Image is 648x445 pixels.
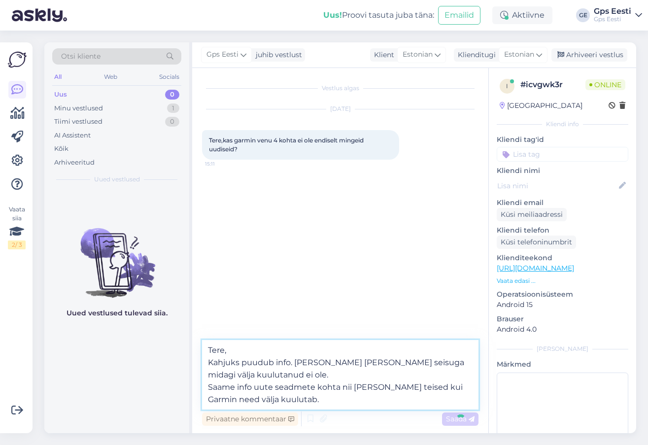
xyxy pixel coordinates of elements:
span: Otsi kliente [61,51,101,62]
div: Küsi telefoninumbrit [497,236,576,249]
p: Operatsioonisüsteem [497,289,628,300]
span: Uued vestlused [94,175,140,184]
div: [DATE] [202,104,478,113]
div: AI Assistent [54,131,91,140]
p: Klienditeekond [497,253,628,263]
p: Brauser [497,314,628,324]
div: Minu vestlused [54,103,103,113]
div: 1 [167,103,179,113]
b: Uus! [323,10,342,20]
div: Vaata siia [8,205,26,249]
a: Gps EestiGps Eesti [594,7,642,23]
div: Uus [54,90,67,100]
p: Vaata edasi ... [497,276,628,285]
img: Askly Logo [8,50,27,69]
p: Märkmed [497,359,628,370]
div: Klient [370,50,394,60]
div: Aktiivne [492,6,552,24]
p: Android 4.0 [497,324,628,335]
div: Arhiveeri vestlus [551,48,627,62]
div: Klienditugi [454,50,496,60]
div: Socials [157,70,181,83]
div: Proovi tasuta juba täna: [323,9,434,21]
input: Lisa tag [497,147,628,162]
p: Kliendi telefon [497,225,628,236]
span: Tere,kas garmin venu 4 kohta ei ole endiselt mingeid uudiseid? [209,137,365,153]
span: 15:11 [205,160,242,168]
div: 0 [165,90,179,100]
div: Küsi meiliaadressi [497,208,567,221]
div: Gps Eesti [594,7,631,15]
div: # icvgwk3r [520,79,585,91]
div: [PERSON_NAME] [497,344,628,353]
img: No chats [44,210,189,299]
div: Gps Eesti [594,15,631,23]
span: Gps Eesti [206,49,239,60]
span: Online [585,79,625,90]
p: Uued vestlused tulevad siia. [67,308,168,318]
div: Kõik [54,144,68,154]
div: GE [576,8,590,22]
p: Android 15 [497,300,628,310]
div: 0 [165,117,179,127]
div: [GEOGRAPHIC_DATA] [500,101,582,111]
span: i [506,82,508,90]
div: Web [102,70,119,83]
p: Kliendi email [497,198,628,208]
span: Estonian [504,49,534,60]
a: [URL][DOMAIN_NAME] [497,264,574,273]
button: Emailid [438,6,480,25]
div: Tiimi vestlused [54,117,102,127]
span: Estonian [403,49,433,60]
div: 2 / 3 [8,240,26,249]
div: All [52,70,64,83]
div: Kliendi info [497,120,628,129]
p: Kliendi nimi [497,166,628,176]
div: juhib vestlust [252,50,302,60]
p: Kliendi tag'id [497,135,628,145]
input: Lisa nimi [497,180,617,191]
div: Vestlus algas [202,84,478,93]
div: Arhiveeritud [54,158,95,168]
